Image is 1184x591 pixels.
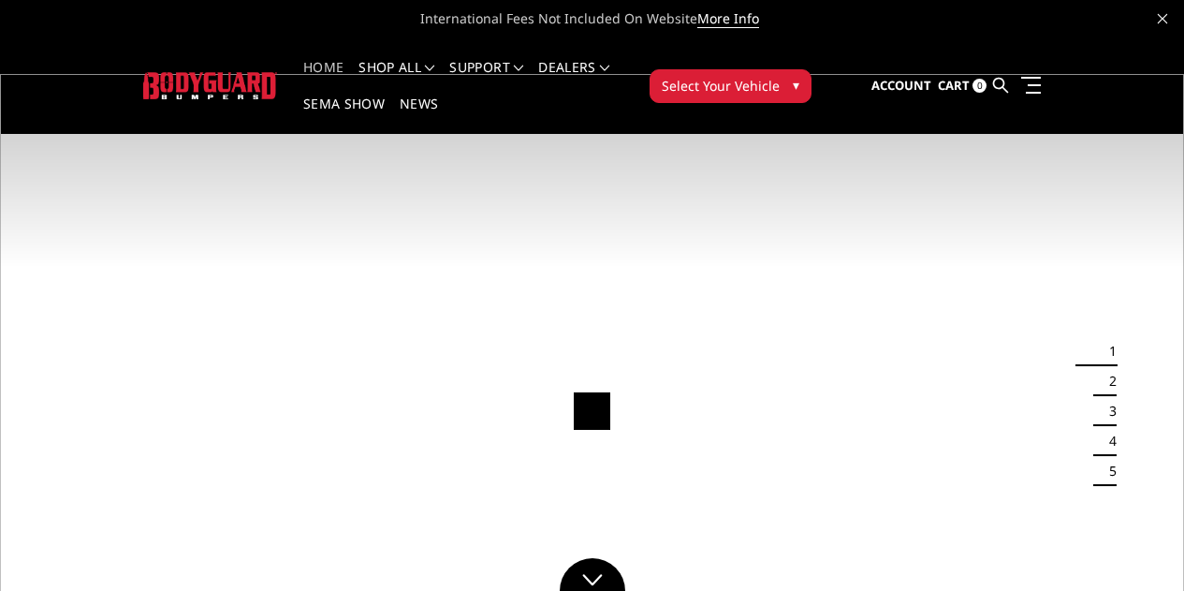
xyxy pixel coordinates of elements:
button: 3 of 5 [1098,396,1117,426]
a: shop all [358,61,434,97]
button: 2 of 5 [1098,366,1117,396]
button: 4 of 5 [1098,426,1117,456]
button: 5 of 5 [1098,456,1117,486]
img: BODYGUARD BUMPERS [143,72,277,98]
span: 0 [972,79,987,93]
a: Home [303,61,344,97]
span: Account [871,77,931,94]
button: Select Your Vehicle [650,69,811,103]
a: Support [449,61,523,97]
a: Click to Down [560,558,625,591]
button: 1 of 5 [1098,336,1117,366]
span: Select Your Vehicle [662,76,780,96]
a: Account [871,61,931,111]
a: SEMA Show [303,97,385,134]
a: Cart 0 [938,61,987,111]
a: News [400,97,438,134]
span: ▾ [793,75,799,95]
a: Dealers [538,61,609,97]
span: Cart [938,77,970,94]
a: More Info [697,9,759,28]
